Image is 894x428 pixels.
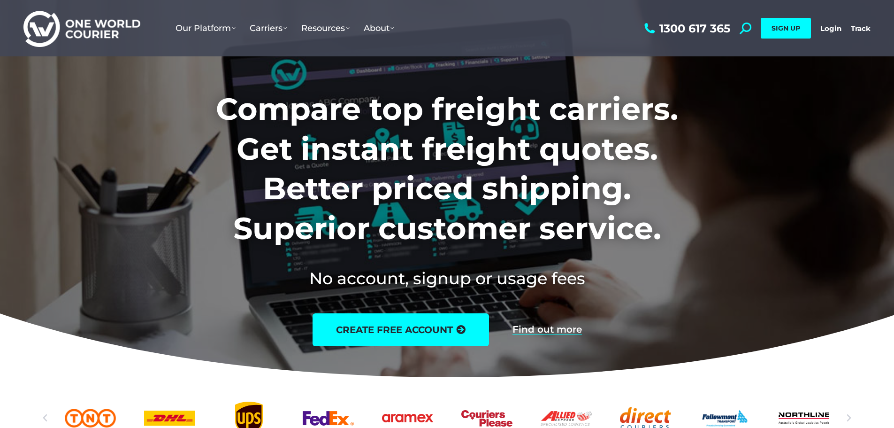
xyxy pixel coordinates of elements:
a: 1300 617 365 [642,23,730,34]
span: SIGN UP [772,24,800,32]
a: Find out more [512,325,582,335]
img: One World Courier [23,9,140,47]
a: Carriers [243,14,294,43]
a: Our Platform [168,14,243,43]
h1: Compare top freight carriers. Get instant freight quotes. Better priced shipping. Superior custom... [154,89,740,248]
a: About [357,14,401,43]
span: About [364,23,394,33]
a: SIGN UP [761,18,811,39]
a: create free account [313,313,489,346]
span: Resources [301,23,350,33]
h2: No account, signup or usage fees [154,267,740,290]
a: Resources [294,14,357,43]
span: Carriers [250,23,287,33]
span: Our Platform [176,23,236,33]
a: Track [851,24,871,33]
a: Login [820,24,841,33]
